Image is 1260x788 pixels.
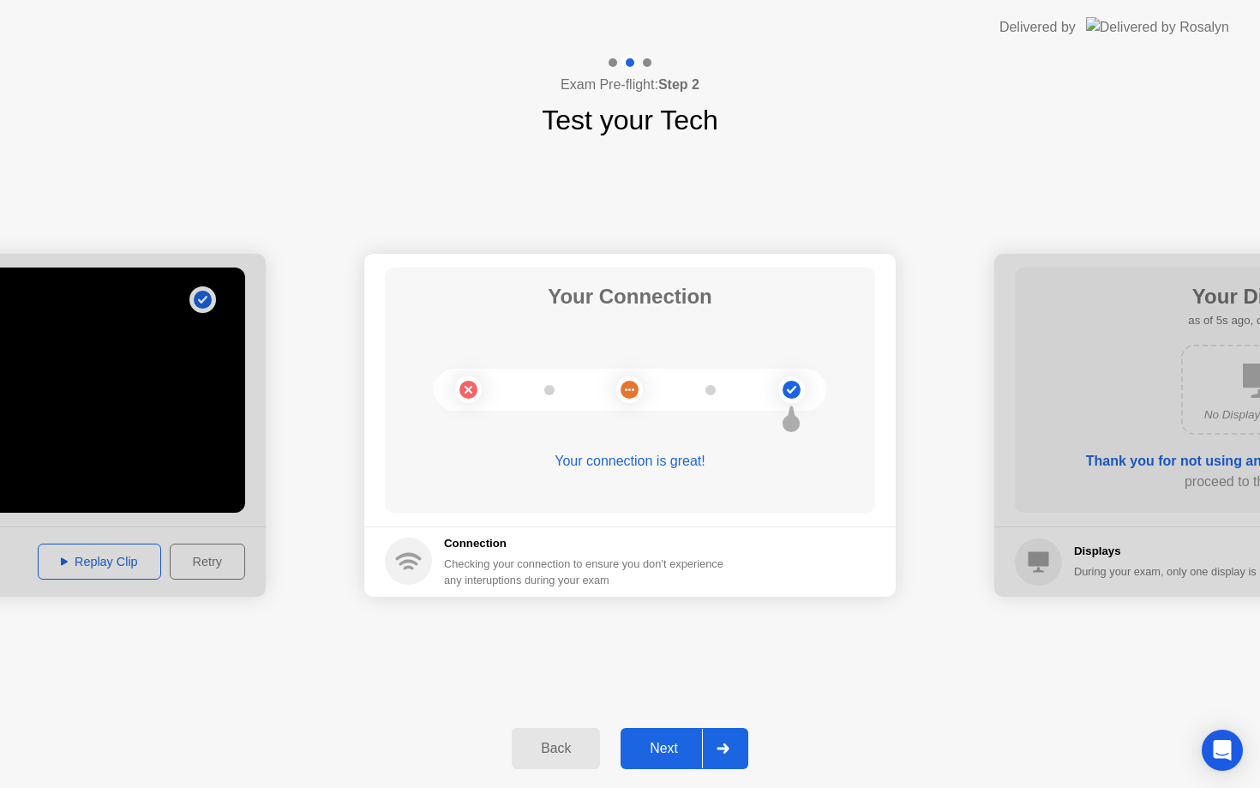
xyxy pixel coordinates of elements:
[621,728,748,769] button: Next
[626,741,702,756] div: Next
[561,75,699,95] h4: Exam Pre-flight:
[658,77,699,92] b: Step 2
[517,741,595,756] div: Back
[444,556,734,588] div: Checking your connection to ensure you don’t experience any interuptions during your exam
[542,99,718,141] h1: Test your Tech
[1202,730,1243,771] div: Open Intercom Messenger
[444,535,734,552] h5: Connection
[548,281,712,312] h1: Your Connection
[999,17,1076,38] div: Delivered by
[1086,17,1229,37] img: Delivered by Rosalyn
[385,451,875,472] div: Your connection is great!
[512,728,600,769] button: Back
